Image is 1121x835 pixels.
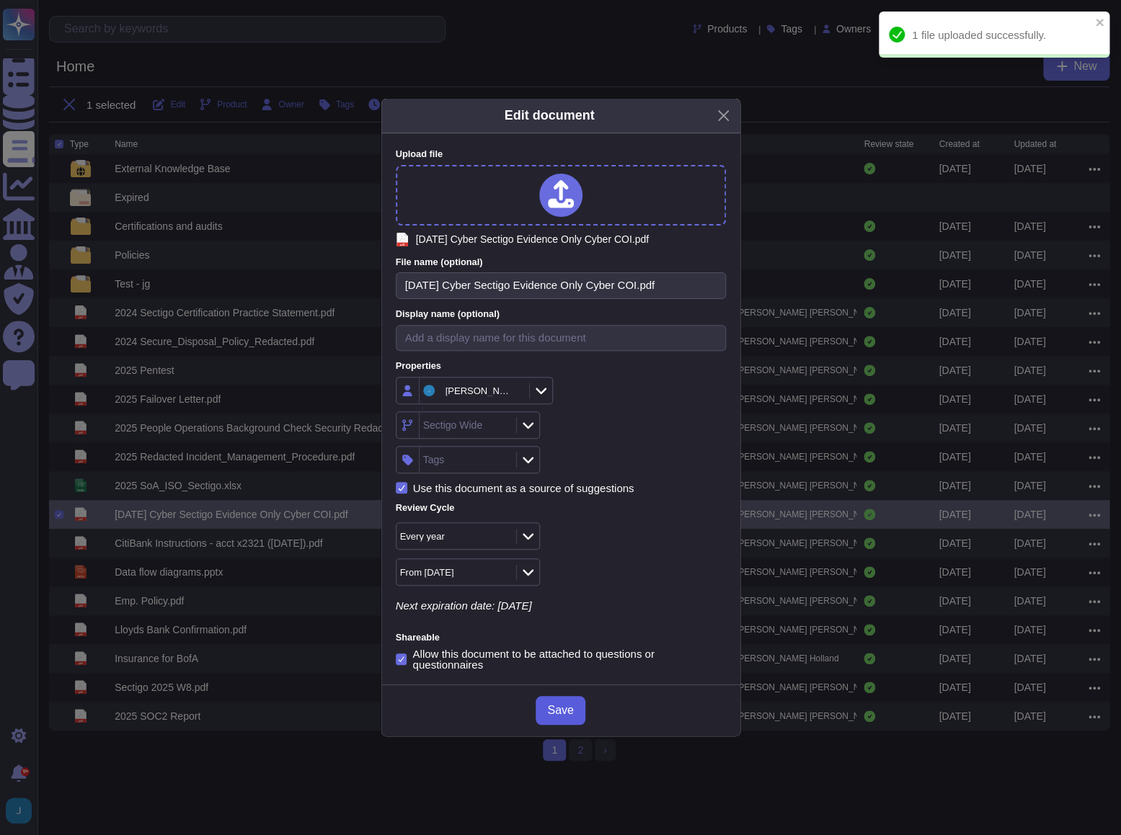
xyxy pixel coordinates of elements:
[413,483,634,494] div: Use this document as a source of suggestions
[547,705,573,716] span: Save
[396,633,726,643] label: Shareable
[879,12,1109,58] div: 1 file uploaded successfully.
[423,455,445,465] div: Tags
[1095,16,1105,28] button: close
[396,600,726,611] p: Next expiration date: [DATE]
[400,568,454,577] div: From [DATE]
[423,420,482,430] div: Sectigo Wide
[396,310,726,319] label: Display name (optional)
[446,386,512,396] div: [PERSON_NAME]
[396,325,726,352] input: Add a display name for this document
[396,502,726,513] label: Review Cycle
[396,148,443,159] span: Upload file
[400,532,445,541] div: Every year
[396,258,726,267] label: File name (optional)
[396,272,726,299] input: Filename with extension
[712,104,735,127] button: Close
[396,362,726,371] label: Properties
[412,648,725,670] div: Allow this document to be attached to questions or questionnaires
[416,234,649,244] span: [DATE] Cyber Sectigo Evidence Only Cyber COI.pdf
[536,696,585,725] button: Save
[423,385,435,396] img: user
[505,106,595,125] div: Edit document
